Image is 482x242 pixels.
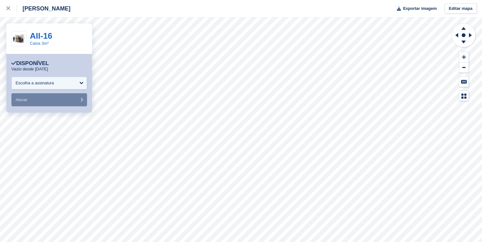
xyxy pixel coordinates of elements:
[459,91,469,101] button: Map Legend
[30,41,49,46] a: Caixa 3m²
[16,97,27,102] span: Alocar
[393,3,437,14] button: Exportar imagem
[17,5,70,12] div: [PERSON_NAME]
[11,93,87,106] button: Alocar
[16,80,54,86] div: Escolha a assinatura
[12,33,26,44] img: 32-sqft-unit.jpg
[459,62,469,73] button: Zoom Out
[403,5,437,12] span: Exportar imagem
[445,3,477,14] a: Editar mapa
[16,60,49,66] font: Disponível
[30,31,52,41] a: AII-16
[459,52,469,62] button: Zoom In
[459,76,469,87] button: Keyboard Shortcuts
[11,67,48,72] p: Vazio desde [DATE]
